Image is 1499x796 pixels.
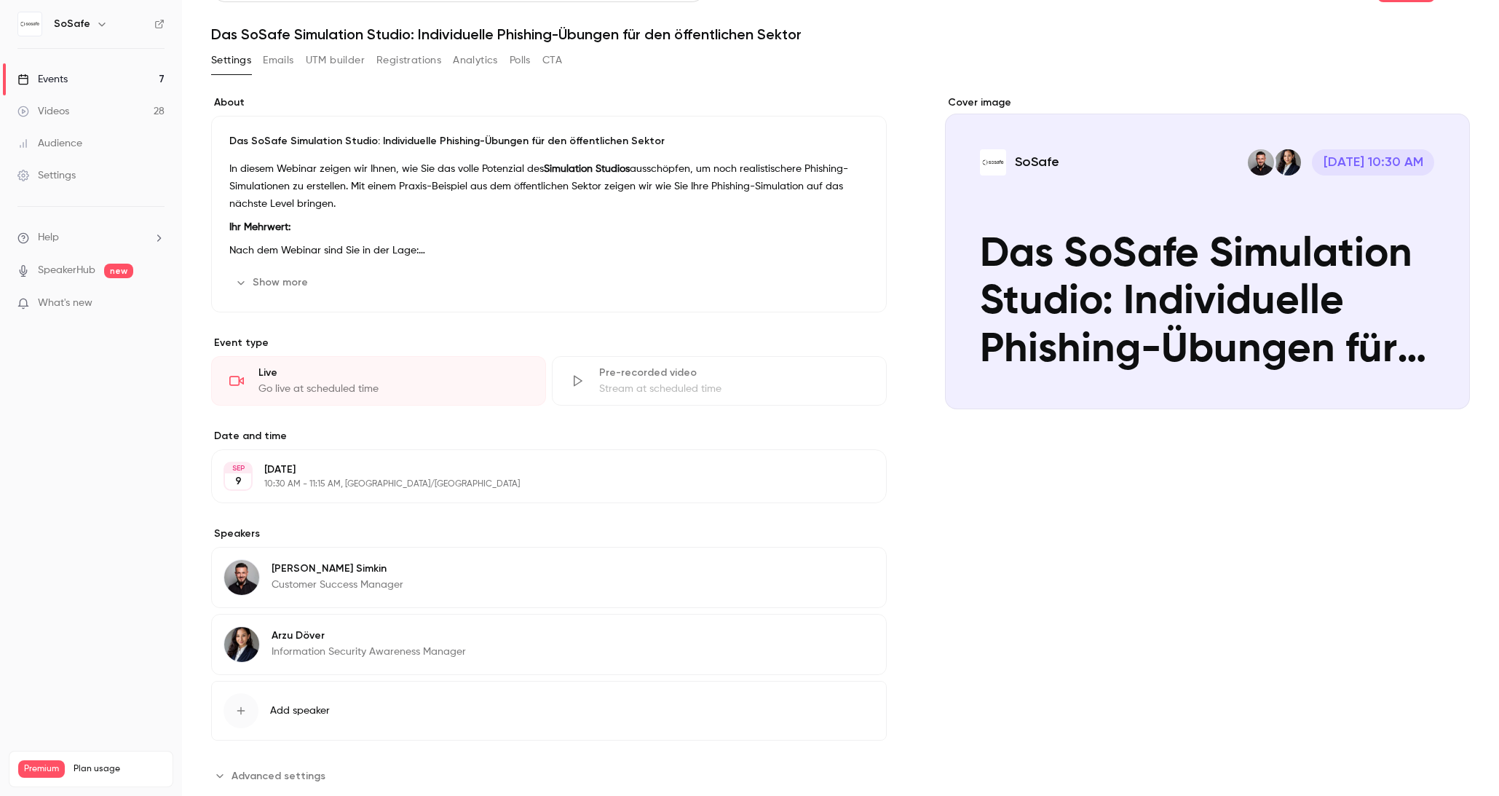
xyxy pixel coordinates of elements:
[453,49,498,72] button: Analytics
[945,95,1470,409] section: Cover image
[147,297,165,310] iframe: Noticeable Trigger
[510,49,531,72] button: Polls
[211,95,887,110] label: About
[104,264,133,278] span: new
[272,578,403,592] p: Customer Success Manager
[542,49,562,72] button: CTA
[38,296,92,311] span: What's new
[224,627,259,662] img: Arzu Döver
[235,474,242,489] p: 9
[211,764,887,787] section: Advanced settings
[270,704,330,718] span: Add speaker
[211,527,887,541] label: Speakers
[264,478,810,490] p: 10:30 AM - 11:15 AM, [GEOGRAPHIC_DATA]/[GEOGRAPHIC_DATA]
[225,463,251,473] div: SEP
[211,429,887,444] label: Date and time
[211,614,887,675] div: Arzu DöverArzu DöverInformation Security Awareness Manager
[229,242,869,259] p: Nach dem Webinar sind Sie in der Lage:
[211,25,1470,43] h1: Das SoSafe Simulation Studio: Individuelle Phishing-Übungen für den öffentlichen Sektor
[18,12,41,36] img: SoSafe
[544,164,630,174] strong: Simulation Studios
[38,230,59,245] span: Help
[17,168,76,183] div: Settings
[211,764,334,787] button: Advanced settings
[264,462,810,477] p: [DATE]
[272,561,403,576] p: [PERSON_NAME] Simkin
[224,560,259,595] img: Gabriel Simkin
[211,681,887,741] button: Add speaker
[272,628,466,643] p: Arzu Döver
[38,263,95,278] a: SpeakerHub
[17,230,165,245] li: help-dropdown-opener
[211,49,251,72] button: Settings
[599,382,869,396] div: Stream at scheduled time
[599,366,869,380] div: Pre-recorded video
[945,95,1470,110] label: Cover image
[211,336,887,350] p: Event type
[54,17,90,31] h6: SoSafe
[552,356,887,406] div: Pre-recorded videoStream at scheduled time
[258,366,528,380] div: Live
[74,763,164,775] span: Plan usage
[229,222,290,232] strong: Ihr Mehrwert:
[258,382,528,396] div: Go live at scheduled time
[229,134,869,149] p: Das SoSafe Simulation Studio: Individuelle Phishing-Übungen für den öffentlichen Sektor
[17,136,82,151] div: Audience
[306,49,365,72] button: UTM builder
[232,768,325,784] span: Advanced settings
[211,356,546,406] div: LiveGo live at scheduled time
[17,104,69,119] div: Videos
[376,49,441,72] button: Registrations
[229,271,317,294] button: Show more
[17,72,68,87] div: Events
[263,49,293,72] button: Emails
[272,645,466,659] p: Information Security Awareness Manager
[18,760,65,778] span: Premium
[229,160,869,213] p: In diesem Webinar zeigen wir Ihnen, wie Sie das volle Potenzial des ausschöpfen, um noch realisti...
[211,547,887,608] div: Gabriel Simkin[PERSON_NAME] SimkinCustomer Success Manager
